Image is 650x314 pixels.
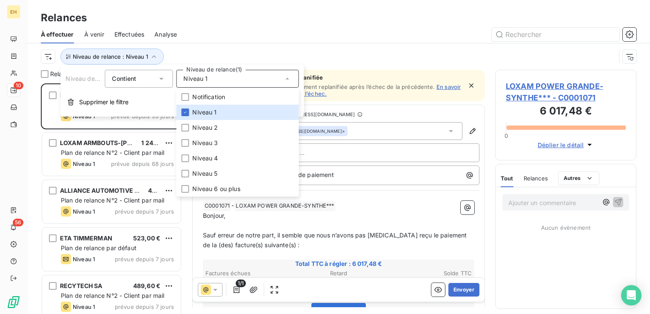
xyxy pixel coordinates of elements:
span: 56 [13,219,23,226]
th: Factures échues [205,269,294,278]
span: Analyse [154,30,177,39]
span: Niveau 5 [192,169,217,178]
span: ] Retard de paiement [274,171,334,178]
span: Sauf erreur de notre part, il semble que nous n’avons pas [MEDICAL_DATA] reçu le paiement de la (... [203,231,469,248]
span: LOXAM POWER GRANDE-SYNTHE*** [60,91,172,99]
span: Cette relance a été automatiquement replanifiée après l’échec de la précédente. [217,83,435,90]
span: 1/1 [236,280,246,287]
span: LOXAM POWER GRANDE-SYNTHE*** [234,201,335,211]
span: À venir [84,30,104,39]
span: Relance automatiquement replanifiée [217,74,462,81]
span: - [231,202,234,209]
span: Supprimer le filtre [79,98,128,106]
span: Niveau 1 [73,303,95,310]
button: Déplier le détail [535,140,597,150]
span: Bonjour, [203,212,225,219]
span: ALLIANCE AUTOMOTIVE PARIS NORD-INFRELEC [60,187,203,194]
button: Envoyer [448,283,479,297]
span: 10 [14,82,23,89]
span: C0001071 [203,201,231,211]
span: Niveau 2 [192,123,218,132]
span: 523,00 € [133,234,160,242]
span: Relances [524,175,548,182]
span: LOXAM ARMBOUTS-[PERSON_NAME]*** [60,139,182,146]
span: Contient [112,75,136,82]
div: Open Intercom Messenger [621,285,641,305]
a: 10 [7,83,20,97]
span: 46,15 € [148,187,170,194]
button: Supprimer le filtre [60,93,304,111]
span: Niveau 1 [73,160,95,167]
input: Rechercher [492,28,619,41]
img: Logo LeanPay [7,295,20,309]
span: Tout [501,175,513,182]
span: Plan de relance par défaut [61,244,137,251]
span: Niveau 1 [73,208,95,215]
span: Niveau 6 ou plus [192,185,240,193]
span: RECYTECH SA [60,282,103,289]
span: prévue depuis 7 jours [115,208,174,215]
span: 489,60 € [133,282,160,289]
div: grid [41,83,182,314]
span: Niveau 1 [192,108,217,117]
h3: 6 017,48 € [506,103,626,120]
span: Plan de relance N°2 - Client par mail [61,149,165,156]
th: Retard [294,269,383,278]
span: À effectuer [41,30,74,39]
button: Niveau de relance : Niveau 1 [60,49,164,65]
span: 0 [505,132,508,139]
span: Niveau 1 [183,74,208,83]
span: Plan de relance N°2 - Client par mail [61,197,165,204]
span: Niveau de relance [66,75,117,82]
span: Niveau 1 [73,256,95,263]
span: Aucun évènement [541,224,590,231]
th: Solde TTC [384,269,472,278]
span: Plan de relance N°2 - Client par mail [61,292,165,299]
h3: Relances [41,10,87,26]
span: Effectuées [114,30,145,39]
span: Niveau 3 [192,139,218,147]
span: Niveau 4 [192,154,218,163]
button: Autres [558,171,599,185]
span: Niveau de relance : Niveau 1 [73,53,148,60]
span: Déplier le détail [538,140,584,149]
span: LOXAM POWER GRANDE-SYNTHE*** - C0001071 [506,80,626,103]
span: prévue depuis 68 jours [111,160,174,167]
span: - [EMAIL_ADDRESS][DOMAIN_NAME] [270,112,355,117]
span: Relances [50,70,76,78]
div: EH [7,5,20,19]
span: Total TTC à régler : 6 017,48 € [204,260,473,268]
span: 1 242,52 € [141,139,173,146]
span: ETA TIMMERMAN [60,234,112,242]
span: prévue depuis 7 jours [115,256,174,263]
span: Notification [192,93,225,101]
span: prévue depuis 7 jours [115,303,174,310]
